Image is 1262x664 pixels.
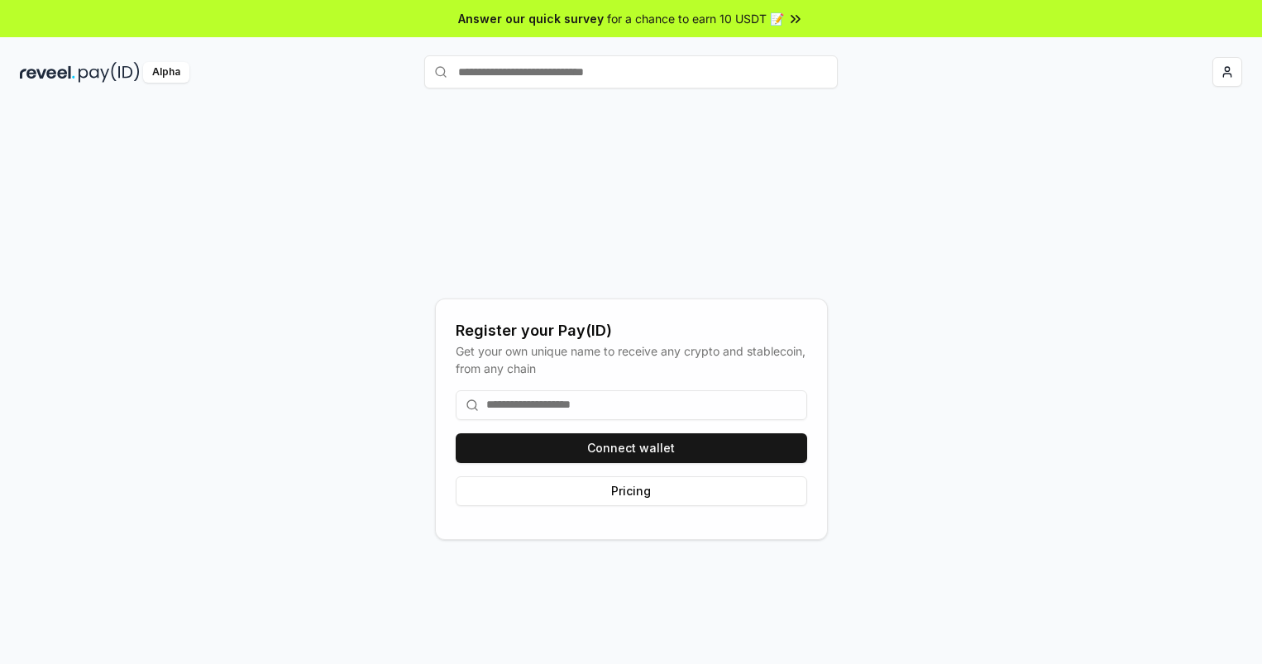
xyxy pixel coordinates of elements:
img: reveel_dark [20,62,75,83]
div: Get your own unique name to receive any crypto and stablecoin, from any chain [456,342,807,377]
img: pay_id [79,62,140,83]
div: Register your Pay(ID) [456,319,807,342]
div: Alpha [143,62,189,83]
span: Answer our quick survey [458,10,604,27]
button: Pricing [456,476,807,506]
span: for a chance to earn 10 USDT 📝 [607,10,784,27]
button: Connect wallet [456,433,807,463]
